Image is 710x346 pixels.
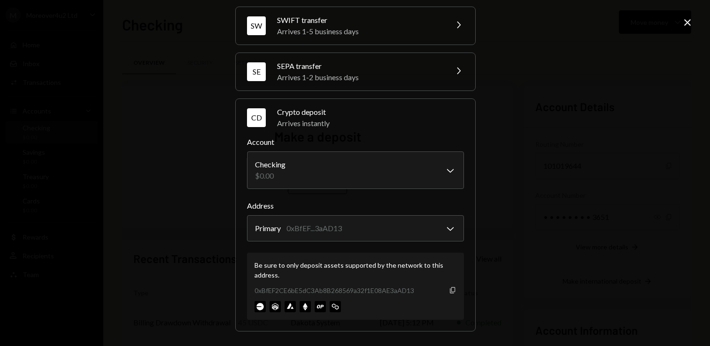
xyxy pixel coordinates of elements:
button: SWSWIFT transferArrives 1-5 business days [236,7,475,45]
img: ethereum-mainnet [300,301,311,312]
div: CD [247,108,266,127]
div: Arrives instantly [277,118,464,129]
div: 0xBfEF...3aAD13 [286,223,342,234]
img: base-mainnet [255,301,266,312]
div: Arrives 1-2 business days [277,72,441,83]
div: SE [247,62,266,81]
button: CDCrypto depositArrives instantly [236,99,475,136]
button: SESEPA transferArrives 1-2 business days [236,53,475,90]
div: SEPA transfer [277,60,441,72]
div: CDCrypto depositArrives instantly [247,136,464,320]
div: SW [247,16,266,35]
div: SWIFT transfer [277,15,441,26]
div: 0xBfEF2CE6bE5dC3Ab8B268569a32f1E08AE3aAD13 [255,286,414,295]
button: Address [247,215,464,241]
div: Be sure to only deposit assets supported by the network to this address. [255,260,456,280]
img: optimism-mainnet [315,301,326,312]
label: Address [247,200,464,211]
div: Arrives 1-5 business days [277,26,441,37]
div: Crypto deposit [277,106,464,118]
label: Account [247,136,464,148]
img: polygon-mainnet [330,301,341,312]
button: Account [247,151,464,189]
img: arbitrum-mainnet [270,301,281,312]
img: avalanche-mainnet [285,301,296,312]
